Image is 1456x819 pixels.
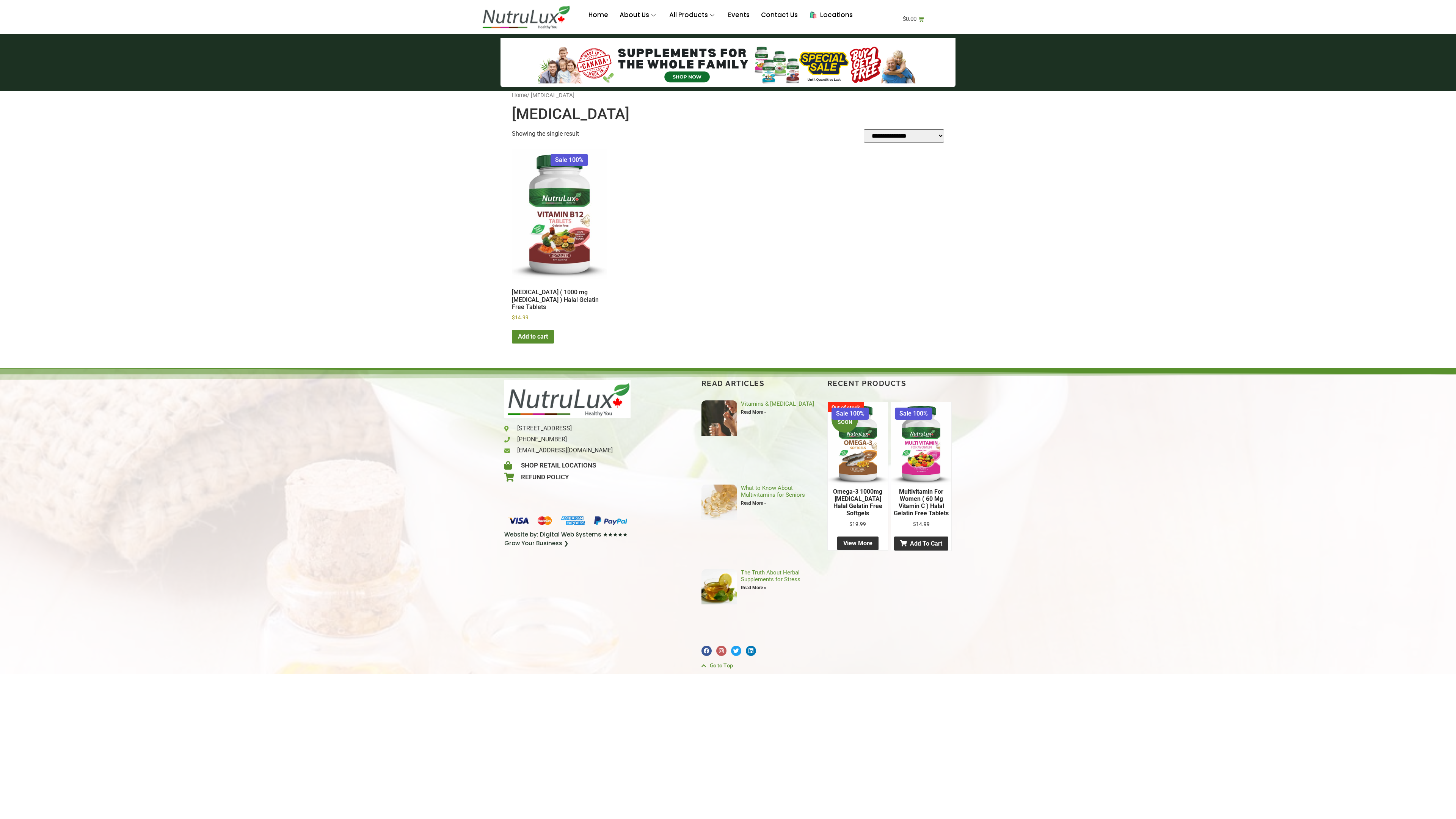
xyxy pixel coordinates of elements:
[837,537,879,550] a: Read more about “Omega-3 1000mg Fish Oil Halal Gelatin Free Softgels”
[701,380,820,387] h4: Read articles
[913,521,916,527] span: $
[891,402,951,485] img: Multivitamin For Women ( 60 mg Vitamin C ) Halal Gelatin Free Tablets
[512,91,944,99] nav: Breadcrumb
[701,662,820,670] a: Go to Top
[891,402,951,528] a: Sale 100% Multivitamin For Women ( 60 mg Vitamin C ) Halal Gelatin Free Tablets $14.99
[512,149,607,280] img: Vitamin B12 ( 1000 mg Vitamin B12 ) Halal Gelatin Free Tablets
[828,402,888,528] a: Sale 100% COMING SOONOut of stockOmega-3 1000mg Fish Oil Halal Gelatin Free SoftgelsOmega-3 1000m...
[827,380,952,387] h4: Recent Products
[512,149,607,322] a: Sale 100% [MEDICAL_DATA] ( 1000 mg [MEDICAL_DATA] ) Halal Gelatin Free Tablets $14.99
[828,402,888,485] img: Omega-3 1000mg Fish Oil Halal Gelatin Free Softgels
[741,569,800,583] a: The Truth About Herbal Supplements for Stress
[512,105,944,123] h1: [MEDICAL_DATA]
[512,330,554,344] a: Add to cart: “Vitamin B12 ( 1000 mg Vitamin B12 ) Halal Gelatin Free Tablets”
[849,521,866,527] bdi: 19.99
[519,461,596,471] span: Shop Retail Locations
[864,129,944,143] select: Shop order
[519,472,569,482] span: Refund Policy
[504,435,631,444] a: [PHONE_NUMBER]
[849,521,852,527] span: $
[708,662,733,670] span: Go to Top
[741,485,805,498] a: What to Know About Multivitamins for Seniors
[903,16,916,22] bdi: 0.00
[828,485,888,520] h2: Omega-3 1000mg [MEDICAL_DATA] Halal Gelatin Free Softgels
[741,585,766,590] a: Read more about The Truth About Herbal Supplements for Stress
[891,485,951,520] h2: Multivitamin For Women ( 60 mg Vitamin C ) Halal Gelatin Free Tablets
[512,314,515,320] span: $
[512,92,527,99] a: Home
[913,521,930,527] bdi: 14.99
[515,424,572,433] span: [STREET_ADDRESS]
[741,500,766,506] a: Read more about What to Know About Multivitamins for Seniors
[512,129,579,138] p: Showing the single result
[741,409,766,415] a: Read more about Vitamins & Diabetes
[741,400,814,407] a: Vitamins & [MEDICAL_DATA]
[515,446,613,455] span: [EMAIL_ADDRESS][DOMAIN_NAME]
[828,402,864,412] span: Out of stock
[894,12,933,27] a: $0.00
[504,446,631,455] a: [EMAIL_ADDRESS][DOMAIN_NAME]
[512,314,529,320] bdi: 14.99
[504,461,631,471] a: Shop Retail Locations
[515,435,567,444] span: [PHONE_NUMBER]
[894,537,948,551] a: Add to cart: “Multivitamin For Women ( 60 mg Vitamin C ) Halal Gelatin Free Tablets”
[512,286,607,314] h2: [MEDICAL_DATA] ( 1000 mg [MEDICAL_DATA] ) Halal Gelatin Free Tablets
[832,406,858,433] span: COMING SOON
[903,16,906,22] span: $
[504,530,631,548] a: Website by: Digital Web Systems ★★★★★ Grow Your Business ❯
[504,472,631,482] a: Refund Policy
